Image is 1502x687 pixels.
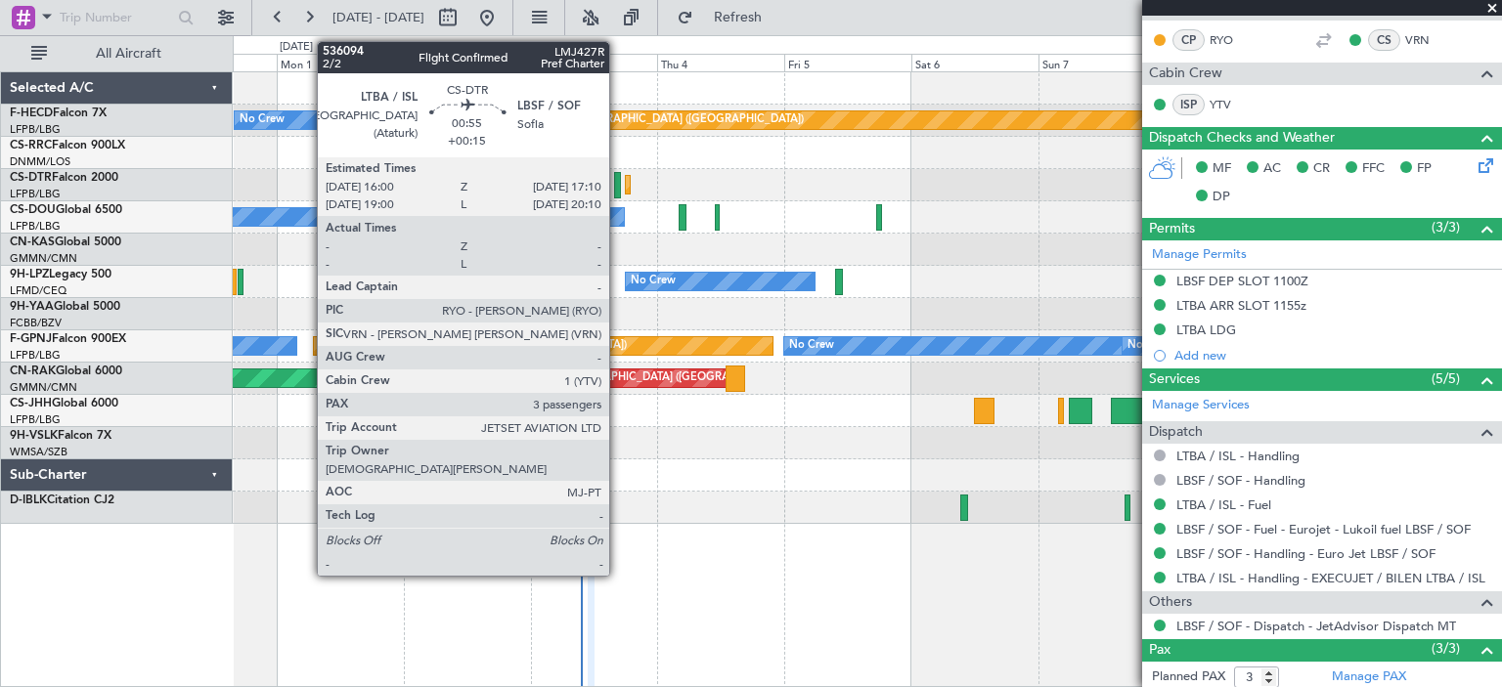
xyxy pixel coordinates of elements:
div: LBSF DEP SLOT 1100Z [1176,273,1308,289]
span: CN-KAS [10,236,55,248]
a: Manage PAX [1332,667,1406,687]
div: Sun 7 [1038,54,1166,71]
a: YTV [1210,96,1254,113]
a: LFPB/LBG [10,412,61,427]
a: LTBA / ISL - Fuel [1176,496,1271,513]
span: 9H-VSLK [10,430,58,442]
span: [DATE] - [DATE] [332,9,424,26]
span: CN-RAK [10,365,56,377]
div: No Crew [789,331,834,361]
span: Services [1149,368,1200,391]
a: CN-KASGlobal 5000 [10,236,121,248]
div: LTBA ARR SLOT 1155z [1176,297,1306,314]
div: CP [1172,29,1205,51]
a: GMMN/CMN [10,251,77,266]
button: Refresh [668,2,785,33]
div: Add new [1174,347,1492,364]
a: LFPB/LBG [10,219,61,234]
a: 9H-VSLKFalcon 7X [10,430,111,442]
button: All Aircraft [22,38,212,69]
a: LBSF / SOF - Dispatch - JetAdvisor Dispatch MT [1176,618,1456,634]
span: Cabin Crew [1149,63,1222,85]
a: DNMM/LOS [10,154,70,169]
div: No Crew [631,267,676,296]
a: D-IBLKCitation CJ2 [10,494,114,506]
span: (5/5) [1432,368,1460,389]
div: ISP [1172,94,1205,115]
div: Fri 5 [784,54,911,71]
div: Wed 3 [531,54,658,71]
a: LTBA / ISL - Handling - EXECUJET / BILEN LTBA / ISL [1176,570,1485,586]
a: F-GPNJFalcon 900EX [10,333,126,345]
div: Tue 2 [404,54,531,71]
span: F-GPNJ [10,333,52,345]
span: DP [1213,188,1230,207]
a: LFMD/CEQ [10,283,66,298]
span: Others [1149,591,1192,614]
a: CS-DTRFalcon 2000 [10,172,118,184]
div: No Crew [240,106,285,135]
a: WMSA/SZB [10,445,67,459]
span: CS-RRC [10,140,52,151]
span: AC [1263,159,1281,179]
span: FP [1417,159,1432,179]
a: CS-RRCFalcon 900LX [10,140,125,151]
a: CS-JHHGlobal 6000 [10,398,118,409]
a: GMMN/CMN [10,380,77,395]
div: Planned Maint Nice ([GEOGRAPHIC_DATA]) [356,267,574,296]
a: CS-DOUGlobal 6500 [10,204,122,216]
span: FFC [1362,159,1385,179]
a: LFPB/LBG [10,122,61,137]
div: Sat 6 [911,54,1038,71]
a: 9H-YAAGlobal 5000 [10,301,120,313]
a: LBSF / SOF - Handling [1176,472,1305,489]
a: CN-RAKGlobal 6000 [10,365,122,377]
a: FCBB/BZV [10,316,62,330]
span: CS-DOU [10,204,56,216]
span: F-HECD [10,107,53,119]
input: Trip Number [60,3,172,32]
span: D-IBLK [10,494,47,506]
span: CS-JHH [10,398,52,409]
span: 9H-YAA [10,301,54,313]
div: Unplanned Maint [GEOGRAPHIC_DATA] ([GEOGRAPHIC_DATA]) [472,364,794,393]
div: CS [1368,29,1400,51]
div: No Crew [1127,331,1172,361]
span: MF [1213,159,1231,179]
a: LBSF / SOF - Fuel - Eurojet - Lukoil fuel LBSF / SOF [1176,521,1471,537]
span: (3/3) [1432,217,1460,237]
div: Mon 1 [277,54,404,71]
label: Planned PAX [1152,667,1225,687]
a: RYO [1210,31,1254,49]
div: Thu 4 [657,54,784,71]
a: VRN [1405,31,1449,49]
span: Dispatch [1149,421,1203,444]
div: Planned Maint [GEOGRAPHIC_DATA] ([GEOGRAPHIC_DATA]) [319,331,627,361]
span: Pax [1149,639,1171,662]
div: [DATE] [280,39,313,56]
a: 9H-LPZLegacy 500 [10,269,111,280]
a: LTBA / ISL - Handling [1176,448,1300,464]
a: LBSF / SOF - Handling - Euro Jet LBSF / SOF [1176,545,1436,562]
span: CS-DTR [10,172,52,184]
a: LFPB/LBG [10,348,61,363]
div: LTBA LDG [1176,322,1236,338]
span: Permits [1149,218,1195,240]
div: Planned Maint [GEOGRAPHIC_DATA] ([GEOGRAPHIC_DATA]) [496,106,804,135]
a: Manage Services [1152,396,1250,415]
span: Dispatch Checks and Weather [1149,127,1335,150]
a: Manage Permits [1152,245,1247,265]
span: 9H-LPZ [10,269,49,280]
span: Refresh [697,11,779,24]
span: CR [1313,159,1330,179]
a: F-HECDFalcon 7X [10,107,107,119]
span: All Aircraft [51,47,206,61]
div: Planned Maint [GEOGRAPHIC_DATA] ([GEOGRAPHIC_DATA]) [472,396,780,425]
span: (3/3) [1432,638,1460,659]
a: LFPB/LBG [10,187,61,201]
